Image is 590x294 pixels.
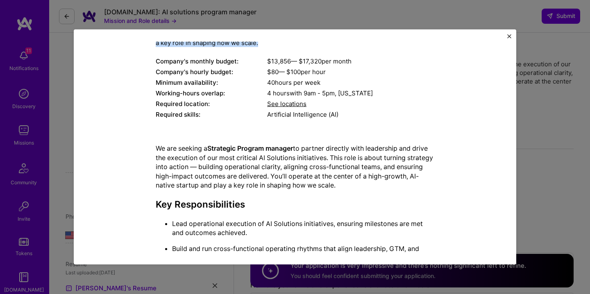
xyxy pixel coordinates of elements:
[156,68,267,76] div: Company's hourly budget:
[267,78,434,87] div: 40 hours per week
[172,244,434,262] p: Build and run cross-functional operating rhythms that align leadership, GTM, and product/AI teams.
[267,89,434,97] div: 4 hours with [US_STATE]
[507,34,511,43] button: Close
[267,110,434,119] div: Artificial Intelligence (AI)
[156,110,267,119] div: Required skills:
[156,199,434,210] h3: Key Responsibilities
[156,100,267,108] div: Required location:
[302,89,338,97] span: 9am - 5pm ,
[156,89,267,97] div: Working-hours overlap:
[267,57,434,66] div: $ 13,856 — $ 17,320 per month
[156,78,267,87] div: Minimum availability:
[172,219,434,237] p: Lead operational execution of AI Solutions initiatives, ensuring milestones are met and outcomes ...
[156,4,434,47] div: We are seeking a Strategic Program manager to partner directly with leadership and drive the exec...
[207,144,293,152] strong: Strategic Program manager
[267,68,434,76] div: $ 80 — $ 100 per hour
[156,57,267,66] div: Company's monthly budget:
[156,144,434,190] p: We are seeking a to partner directly with leadership and drive the execution of our most critical...
[267,100,306,108] span: See locations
